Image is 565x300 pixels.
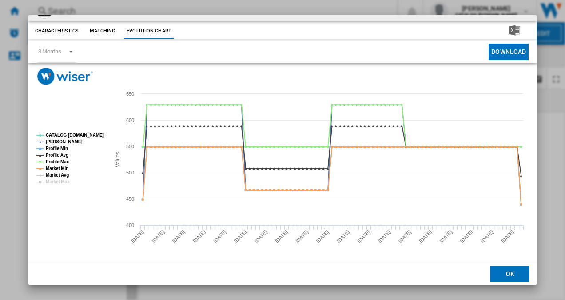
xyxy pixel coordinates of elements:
[459,229,473,244] tspan: [DATE]
[126,118,134,123] tspan: 600
[377,229,391,244] tspan: [DATE]
[336,229,350,244] tspan: [DATE]
[500,229,515,244] tspan: [DATE]
[46,133,104,138] tspan: CATALOG [DOMAIN_NAME]
[418,229,433,244] tspan: [DATE]
[509,25,520,36] img: excel-24x24.png
[397,229,412,244] tspan: [DATE]
[28,15,537,285] md-dialog: Product popup
[46,166,68,171] tspan: Market Min
[480,229,494,244] tspan: [DATE]
[114,152,120,167] tspan: Values
[356,229,371,244] tspan: [DATE]
[46,146,68,151] tspan: Profile Min
[126,170,134,175] tspan: 500
[46,139,83,144] tspan: [PERSON_NAME]
[438,229,453,244] tspan: [DATE]
[490,266,529,282] button: OK
[33,23,81,39] button: Characteristics
[46,159,69,164] tspan: Profile Max
[126,196,134,202] tspan: 450
[124,23,174,39] button: Evolution chart
[38,48,61,55] div: 3 Months
[171,229,186,244] tspan: [DATE]
[126,223,134,228] tspan: 400
[192,229,207,244] tspan: [DATE]
[212,229,227,244] tspan: [DATE]
[315,229,330,244] tspan: [DATE]
[37,68,93,85] img: logo_wiser_300x94.png
[130,229,145,244] tspan: [DATE]
[151,229,165,244] tspan: [DATE]
[46,179,70,184] tspan: Market Max
[495,23,534,39] button: Download in Excel
[274,229,289,244] tspan: [DATE]
[489,44,529,60] button: Download
[126,144,134,149] tspan: 550
[46,173,69,178] tspan: Market Avg
[83,23,122,39] button: Matching
[46,153,68,158] tspan: Profile Avg
[126,91,134,97] tspan: 650
[233,229,247,244] tspan: [DATE]
[253,229,268,244] tspan: [DATE]
[294,229,309,244] tspan: [DATE]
